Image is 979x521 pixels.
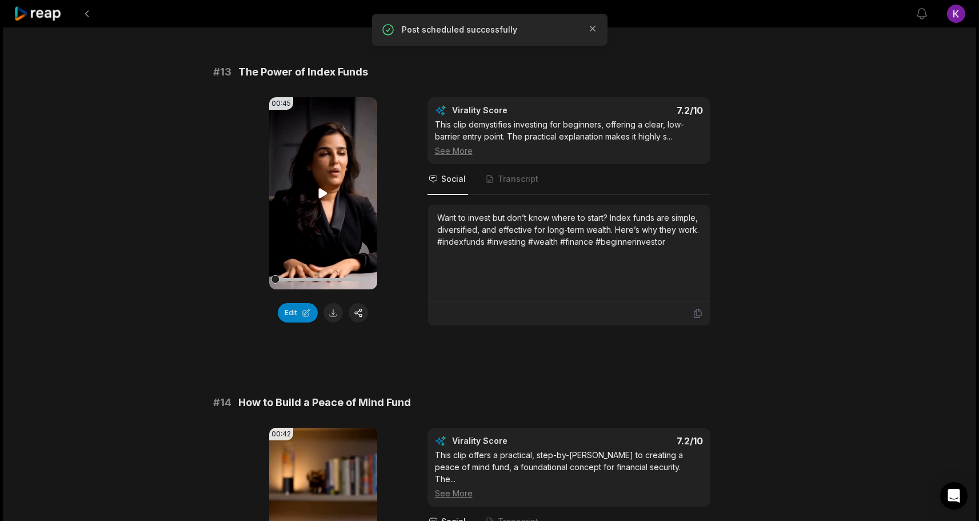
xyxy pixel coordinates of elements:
[427,164,710,195] nav: Tabs
[940,482,968,510] div: Open Intercom Messenger
[269,97,377,289] video: Your browser does not support mp4 format.
[435,487,703,499] div: See More
[402,24,578,35] p: Post scheduled successfully
[278,303,318,323] button: Edit
[238,64,368,80] span: The Power of Index Funds
[435,145,703,157] div: See More
[452,435,575,447] div: Virality Score
[238,395,411,411] span: How to Build a Peace of Mind Fund
[435,449,703,499] div: This clip offers a practical, step-by-[PERSON_NAME] to creating a peace of mind fund, a foundatio...
[437,212,701,248] div: Want to invest but don’t know where to start? Index funds are simple, diversified, and effective ...
[580,435,703,447] div: 7.2 /10
[435,118,703,157] div: This clip demystifies investing for beginners, offering a clear, low-barrier entry point. The pra...
[580,105,703,116] div: 7.2 /10
[452,105,575,116] div: Virality Score
[441,173,466,185] span: Social
[213,64,231,80] span: # 13
[213,395,231,411] span: # 14
[498,173,538,185] span: Transcript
